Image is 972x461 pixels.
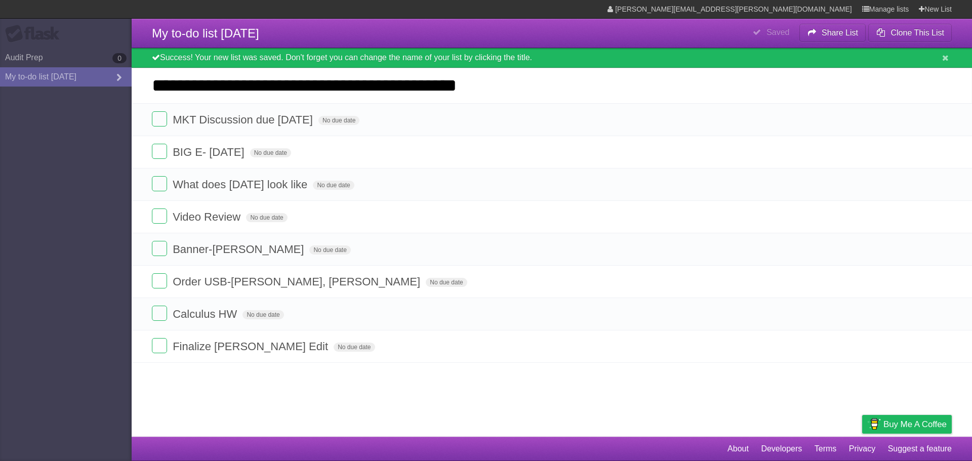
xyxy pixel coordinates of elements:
span: Banner-[PERSON_NAME] [173,243,306,256]
button: Clone This List [868,24,952,42]
span: BIG E- [DATE] [173,146,247,158]
a: Suggest a feature [888,439,952,458]
a: Buy me a coffee [862,415,952,434]
button: Share List [799,24,866,42]
b: Saved [766,28,789,36]
label: Done [152,111,167,127]
span: My to-do list [DATE] [152,26,259,40]
span: Order USB-[PERSON_NAME], [PERSON_NAME] [173,275,423,288]
label: Done [152,144,167,159]
div: Flask [5,25,66,43]
span: Video Review [173,211,243,223]
span: Buy me a coffee [883,415,947,433]
b: Share List [822,28,858,37]
label: Done [152,241,167,256]
span: No due date [426,278,467,287]
span: No due date [250,148,291,157]
div: Success! Your new list was saved. Don't forget you can change the name of your list by clicking t... [132,48,972,68]
img: Buy me a coffee [867,415,881,433]
span: Calculus HW [173,308,239,320]
a: About [727,439,749,458]
b: 0 [112,53,127,63]
span: No due date [246,213,287,222]
label: Done [152,208,167,224]
a: Developers [761,439,802,458]
span: No due date [242,310,283,319]
label: Done [152,338,167,353]
a: Terms [815,439,837,458]
span: MKT Discussion due [DATE] [173,113,315,126]
span: No due date [313,181,354,190]
span: No due date [334,343,375,352]
label: Done [152,273,167,288]
label: Done [152,176,167,191]
b: Clone This List [890,28,944,37]
a: Privacy [849,439,875,458]
span: What does [DATE] look like [173,178,310,191]
span: No due date [309,245,350,255]
label: Done [152,306,167,321]
span: No due date [318,116,359,125]
span: Finalize [PERSON_NAME] Edit [173,340,331,353]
